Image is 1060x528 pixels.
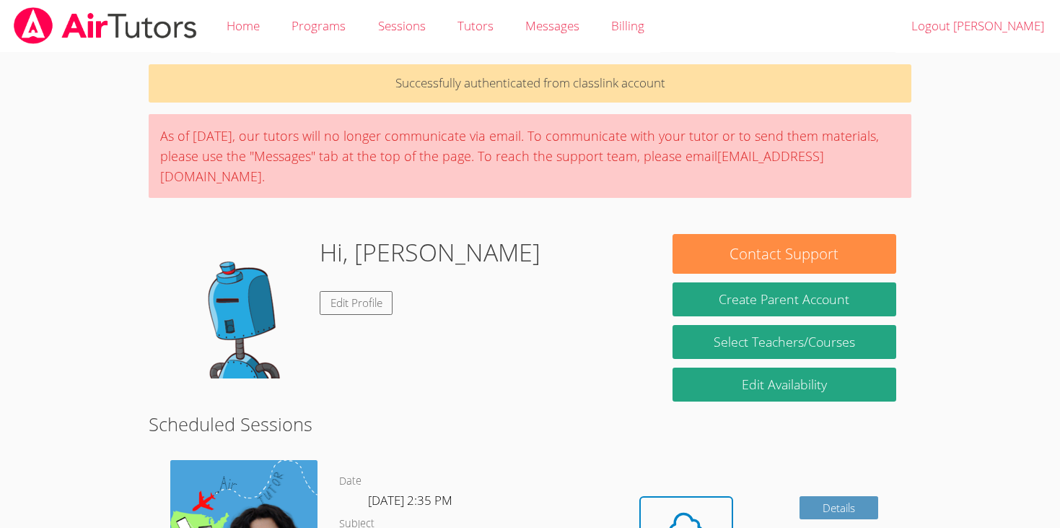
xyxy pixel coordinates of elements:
a: Select Teachers/Courses [673,325,896,359]
p: Successfully authenticated from classlink account [149,64,912,103]
img: default.png [164,234,308,378]
span: [DATE] 2:35 PM [368,492,452,508]
h2: Scheduled Sessions [149,410,912,438]
a: Edit Availability [673,368,896,402]
button: Contact Support [673,234,896,274]
h1: Hi, [PERSON_NAME] [320,234,540,271]
a: Edit Profile [320,291,393,315]
dt: Date [339,472,362,490]
a: Details [800,496,879,520]
img: airtutors_banner-c4298cdbf04f3fff15de1276eac7730deb9818008684d7c2e4769d2f7ddbe033.png [12,7,198,44]
span: Messages [525,17,579,34]
div: As of [DATE], our tutors will no longer communicate via email. To communicate with your tutor or ... [149,114,912,198]
button: Create Parent Account [673,282,896,316]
